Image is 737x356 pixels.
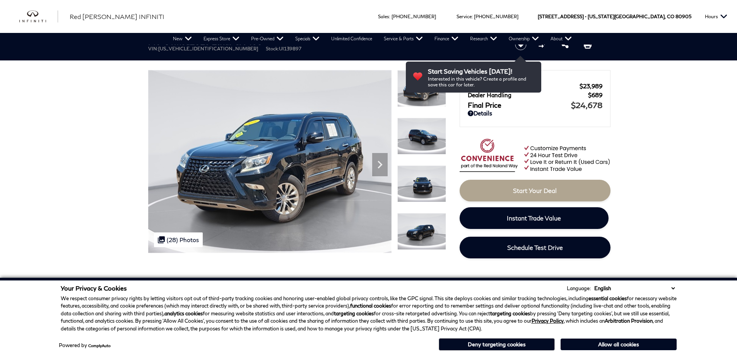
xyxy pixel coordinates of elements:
a: Service & Parts [378,33,429,45]
img: Used 2016 Black Onyx Lexus 460 image 1 [148,70,392,253]
a: [PHONE_NUMBER] [392,14,436,19]
span: Final Price [468,101,571,109]
img: Used 2016 Black Onyx Lexus 460 image 2 [397,118,446,155]
a: Schedule Test Drive [460,237,610,258]
a: [STREET_ADDRESS] • [US_STATE][GEOGRAPHIC_DATA], CO 80905 [538,14,691,19]
span: Red [PERSON_NAME] [468,83,580,89]
select: Language Select [592,284,677,292]
a: Pre-Owned [245,33,289,45]
a: Specials [289,33,325,45]
span: Service [457,14,472,19]
span: $689 [588,91,602,98]
a: Privacy Policy [532,318,564,324]
a: Unlimited Confidence [325,33,378,45]
a: Dealer Handling $689 [468,91,602,98]
strong: functional cookies [350,303,391,309]
span: Start Your Deal [513,187,557,194]
span: Your Privacy & Cookies [61,284,127,292]
strong: targeting cookies [334,310,374,316]
span: Schedule Test Drive [507,244,563,251]
div: (28) Photos [154,232,203,247]
span: Dealer Handling [468,91,588,98]
button: Allow all cookies [561,339,677,350]
span: $23,989 [580,83,602,89]
a: [PHONE_NUMBER] [474,14,518,19]
strong: Arbitration Provision [605,318,653,324]
nav: Main Navigation [167,33,578,45]
a: Start Your Deal [460,180,610,201]
span: $24,678 [571,100,602,110]
span: Sales [378,14,389,19]
img: INFINITI [19,10,58,23]
a: New [167,33,198,45]
a: Red [PERSON_NAME] INFINITI [70,12,164,21]
a: Red [PERSON_NAME] $23,989 [468,83,602,89]
a: Instant Trade Value [460,207,609,229]
strong: targeting cookies [490,310,530,316]
div: Next [372,153,388,176]
a: ComplyAuto [88,343,111,348]
a: infiniti [19,10,58,23]
span: UI139897 [279,46,301,52]
p: We respect consumer privacy rights by letting visitors opt out of third-party tracking cookies an... [61,295,677,333]
a: Research [464,33,503,45]
img: Used 2016 Black Onyx Lexus 460 image 3 [397,165,446,202]
a: Final Price $24,678 [468,100,602,110]
span: : [472,14,473,19]
img: Used 2016 Black Onyx Lexus 460 image 4 [397,213,446,250]
a: Finance [429,33,464,45]
span: Stock: [266,46,279,52]
span: [US_VEHICLE_IDENTIFICATION_NUMBER] [158,46,258,52]
span: VIN: [148,46,158,52]
div: Language: [567,286,591,291]
a: Details [468,110,602,117]
a: Express Store [198,33,245,45]
button: Deny targeting cookies [439,338,555,351]
button: Compare vehicle [537,39,549,50]
strong: analytics cookies [164,310,203,316]
span: Red [PERSON_NAME] INFINITI [70,13,164,20]
a: About [545,33,578,45]
a: Ownership [503,33,545,45]
span: Instant Trade Value [507,214,561,222]
strong: essential cookies [588,295,627,301]
div: Powered by [59,343,111,348]
span: : [389,14,390,19]
img: Used 2016 Black Onyx Lexus 460 image 1 [397,70,446,107]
